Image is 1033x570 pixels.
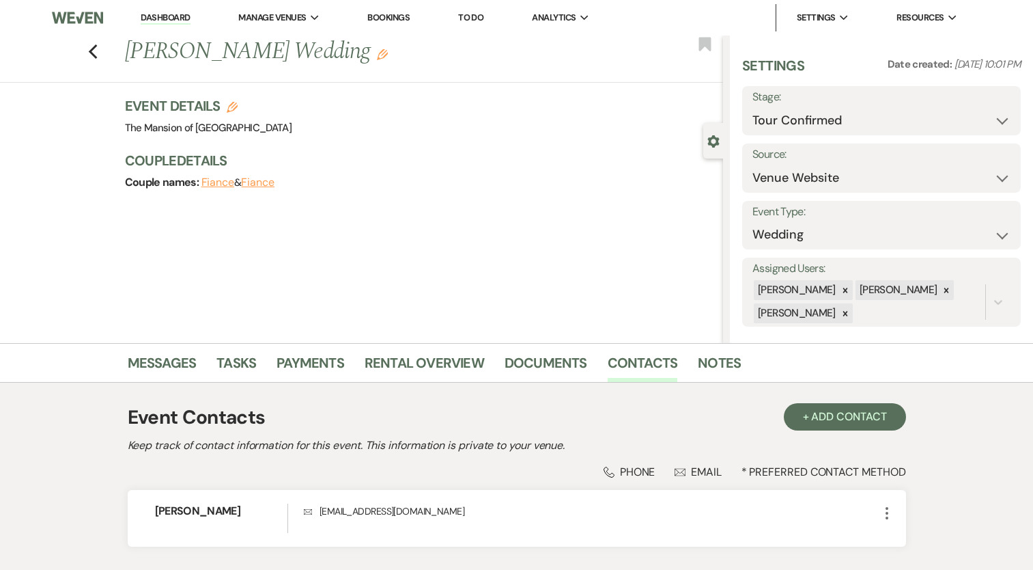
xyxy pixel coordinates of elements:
label: Event Type: [752,202,1010,222]
label: Source: [752,145,1010,165]
span: Resources [896,11,944,25]
span: Couple names: [125,175,201,189]
a: Payments [277,352,344,382]
p: [EMAIL_ADDRESS][DOMAIN_NAME] [304,504,878,519]
a: Notes [698,352,741,382]
a: Documents [505,352,587,382]
div: [PERSON_NAME] [754,280,838,300]
label: Stage: [752,87,1010,107]
span: Date created: [888,57,954,71]
img: Weven Logo [52,3,103,32]
div: Phone [604,465,655,479]
label: Assigned Users: [752,259,1010,279]
h3: Couple Details [125,151,710,170]
div: * Preferred Contact Method [128,465,906,479]
button: Close lead details [707,134,720,147]
button: Edit [377,48,388,60]
a: Messages [128,352,197,382]
button: Fiance [201,177,235,188]
h3: Settings [742,56,804,86]
a: Bookings [367,12,410,23]
a: Dashboard [141,12,190,25]
div: [PERSON_NAME] [754,303,838,323]
button: + Add Contact [784,403,906,431]
span: Settings [797,11,836,25]
a: Rental Overview [365,352,484,382]
span: Manage Venues [238,11,306,25]
a: Tasks [216,352,256,382]
a: Contacts [608,352,678,382]
h3: Event Details [125,96,292,116]
button: Fiance [241,177,274,188]
div: Email [675,465,722,479]
span: The Mansion of [GEOGRAPHIC_DATA] [125,121,292,135]
h1: [PERSON_NAME] Wedding [125,36,598,68]
div: [PERSON_NAME] [855,280,939,300]
h6: [PERSON_NAME] [155,504,288,519]
span: Analytics [532,11,576,25]
span: & [201,176,274,189]
h1: Event Contacts [128,403,266,432]
h2: Keep track of contact information for this event. This information is private to your venue. [128,437,906,454]
span: [DATE] 10:01 PM [954,57,1021,71]
a: To Do [458,12,483,23]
